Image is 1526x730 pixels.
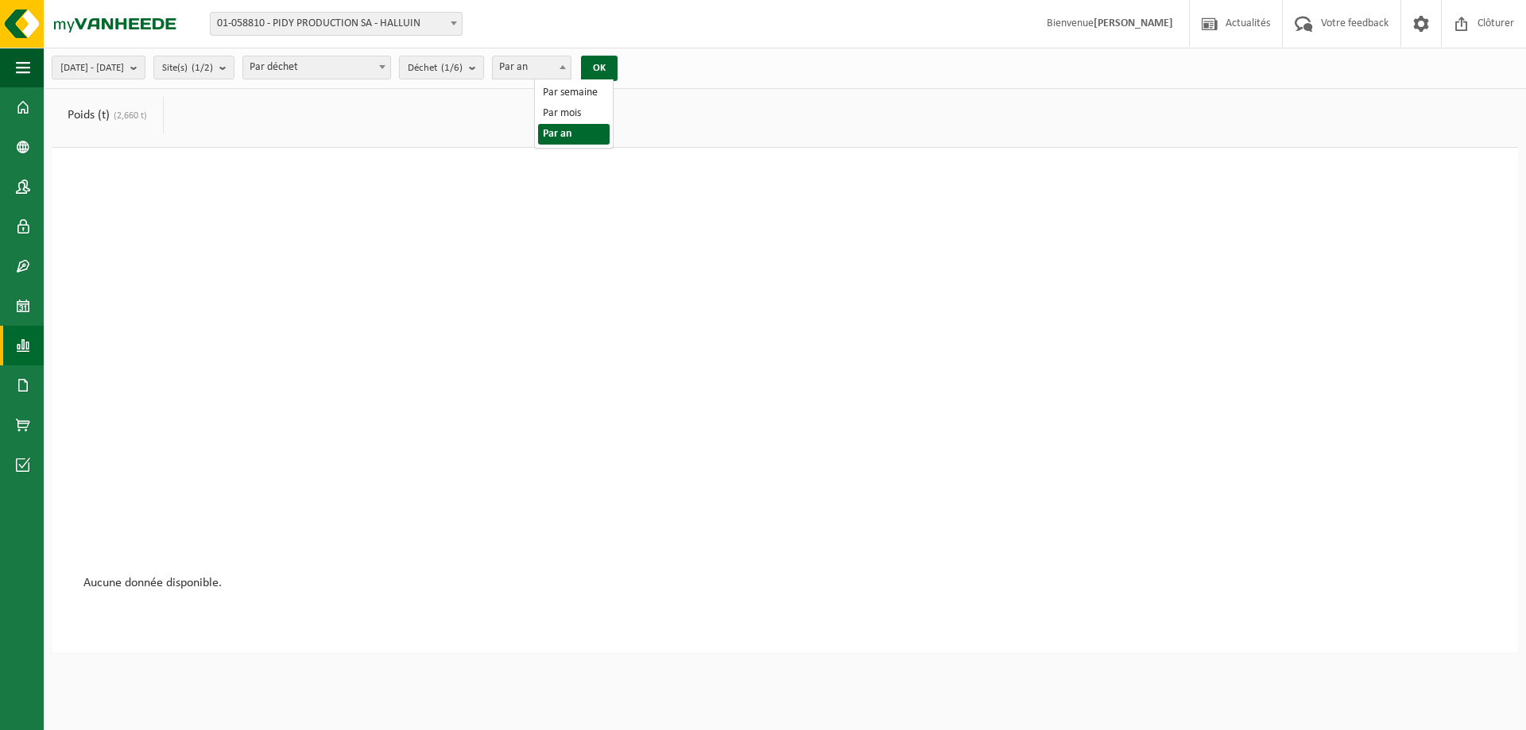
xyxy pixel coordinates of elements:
li: Par semaine [538,83,610,103]
a: Poids (t) [52,97,163,133]
button: Site(s)(1/2) [153,56,234,79]
button: Déchet(1/6) [399,56,484,79]
span: Déchet [408,56,463,80]
span: Site(s) [162,56,213,80]
div: Aucune donnée disponible. [83,577,1486,589]
count: (1/2) [192,63,213,73]
span: Par déchet [242,56,391,79]
button: OK [581,56,618,81]
span: (2,660 t) [110,111,147,121]
span: Par an [493,56,571,79]
li: Par an [538,124,610,145]
li: Par mois [538,103,610,124]
count: (1/6) [441,63,463,73]
strong: [PERSON_NAME] [1094,17,1173,29]
span: 01-058810 - PIDY PRODUCTION SA - HALLUIN [211,13,462,35]
span: Par déchet [243,56,390,79]
span: 01-058810 - PIDY PRODUCTION SA - HALLUIN [210,12,463,36]
span: [DATE] - [DATE] [60,56,124,80]
span: Par an [492,56,571,79]
button: [DATE] - [DATE] [52,56,145,79]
